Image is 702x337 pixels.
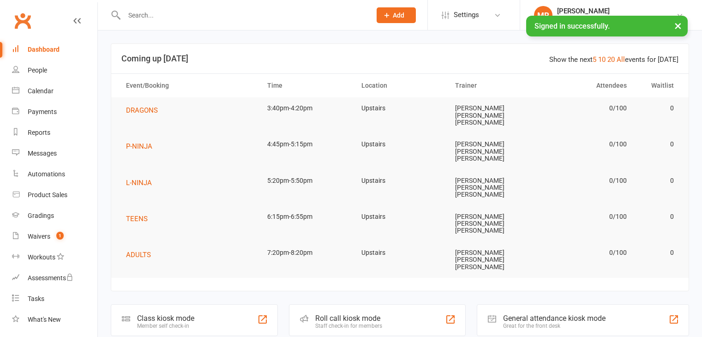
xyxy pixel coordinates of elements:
[28,212,54,219] div: Gradings
[12,102,97,122] a: Payments
[353,74,447,97] th: Location
[28,150,57,157] div: Messages
[28,108,57,115] div: Payments
[28,233,50,240] div: Waivers
[12,289,97,309] a: Tasks
[126,105,164,116] button: DRAGONS
[503,323,606,329] div: Great for the front desk
[315,314,382,323] div: Roll call kiosk mode
[12,268,97,289] a: Assessments
[447,206,541,242] td: [PERSON_NAME] [PERSON_NAME] [PERSON_NAME]
[534,22,610,30] span: Signed in successfully.
[28,87,54,95] div: Calendar
[353,133,447,155] td: Upstairs
[28,274,73,282] div: Assessments
[541,206,635,228] td: 0/100
[259,74,353,97] th: Time
[447,74,541,97] th: Trainer
[598,55,606,64] a: 10
[28,191,67,199] div: Product Sales
[11,9,34,32] a: Clubworx
[503,314,606,323] div: General attendance kiosk mode
[12,226,97,247] a: Waivers 1
[635,170,682,192] td: 0
[12,309,97,330] a: What's New
[447,242,541,278] td: [PERSON_NAME] [PERSON_NAME] [PERSON_NAME]
[454,5,479,25] span: Settings
[617,55,625,64] a: All
[549,54,678,65] div: Show the next events for [DATE]
[541,97,635,119] td: 0/100
[126,179,152,187] span: L-NINJA
[259,97,353,119] td: 3:40pm-4:20pm
[12,143,97,164] a: Messages
[121,54,678,63] h3: Coming up [DATE]
[12,185,97,205] a: Product Sales
[126,106,158,114] span: DRAGONS
[353,97,447,119] td: Upstairs
[541,74,635,97] th: Attendees
[12,247,97,268] a: Workouts
[28,170,65,178] div: Automations
[12,122,97,143] a: Reports
[259,242,353,264] td: 7:20pm-8:20pm
[126,215,148,223] span: TEENS
[28,253,55,261] div: Workouts
[12,60,97,81] a: People
[670,16,686,36] button: ×
[137,314,194,323] div: Class kiosk mode
[259,206,353,228] td: 6:15pm-6:55pm
[28,66,47,74] div: People
[541,242,635,264] td: 0/100
[137,323,194,329] div: Member self check-in
[635,242,682,264] td: 0
[635,97,682,119] td: 0
[635,133,682,155] td: 0
[557,15,676,24] div: Family Self Defence [GEOGRAPHIC_DATA]
[121,9,365,22] input: Search...
[12,81,97,102] a: Calendar
[126,177,158,188] button: L-NINJA
[259,133,353,155] td: 4:45pm-5:15pm
[126,249,157,260] button: ADULTS
[447,133,541,169] td: [PERSON_NAME] [PERSON_NAME] [PERSON_NAME]
[126,142,152,150] span: P-NINJA
[315,323,382,329] div: Staff check-in for members
[126,141,159,152] button: P-NINJA
[353,206,447,228] td: Upstairs
[12,39,97,60] a: Dashboard
[607,55,615,64] a: 20
[28,295,44,302] div: Tasks
[12,164,97,185] a: Automations
[56,232,64,240] span: 1
[447,97,541,133] td: [PERSON_NAME] [PERSON_NAME] [PERSON_NAME]
[635,74,682,97] th: Waitlist
[118,74,259,97] th: Event/Booking
[393,12,404,19] span: Add
[447,170,541,206] td: [PERSON_NAME] [PERSON_NAME] [PERSON_NAME]
[557,7,676,15] div: [PERSON_NAME]
[353,170,447,192] td: Upstairs
[534,6,552,24] div: MR
[259,170,353,192] td: 5:20pm-5:50pm
[541,170,635,192] td: 0/100
[126,251,151,259] span: ADULTS
[28,129,50,136] div: Reports
[12,205,97,226] a: Gradings
[28,316,61,323] div: What's New
[353,242,447,264] td: Upstairs
[635,206,682,228] td: 0
[377,7,416,23] button: Add
[541,133,635,155] td: 0/100
[28,46,60,53] div: Dashboard
[593,55,596,64] a: 5
[126,213,154,224] button: TEENS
